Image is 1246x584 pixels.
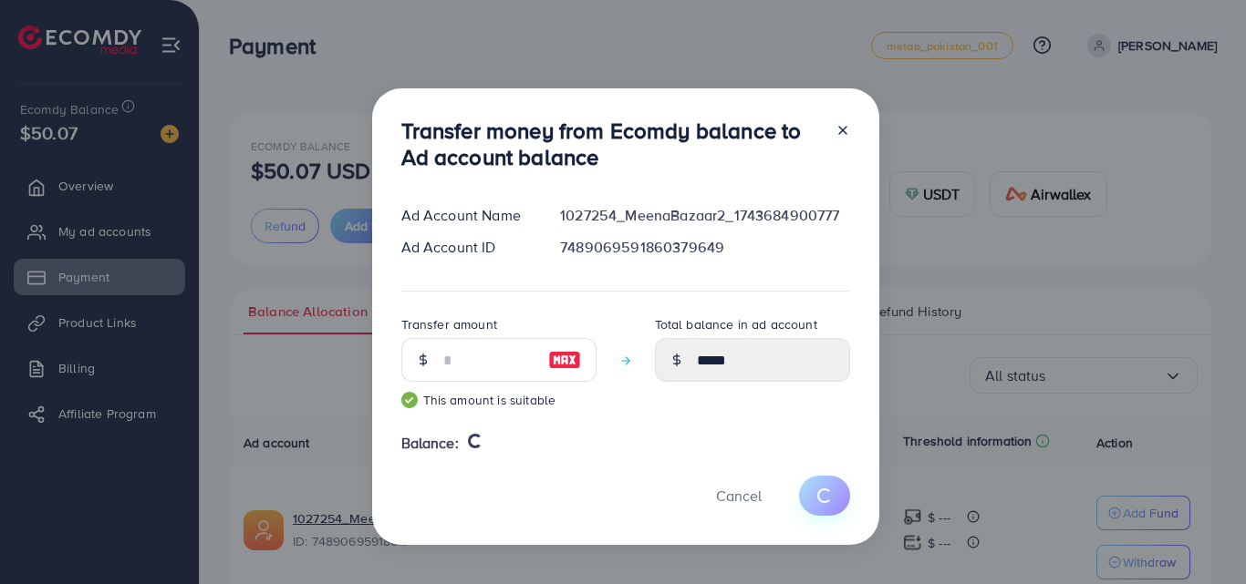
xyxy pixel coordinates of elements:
[401,391,597,409] small: This amount is suitable
[655,315,817,333] label: Total balance in ad account
[401,433,459,454] span: Balance:
[548,349,581,371] img: image
[401,315,497,333] label: Transfer amount
[387,205,546,226] div: Ad Account Name
[693,476,784,515] button: Cancel
[1168,502,1232,570] iframe: Chat
[545,237,864,258] div: 7489069591860379649
[401,392,418,408] img: guide
[716,486,762,506] span: Cancel
[401,118,821,170] h3: Transfer money from Ecomdy balance to Ad account balance
[387,237,546,258] div: Ad Account ID
[545,205,864,226] div: 1027254_MeenaBazaar2_1743684900777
